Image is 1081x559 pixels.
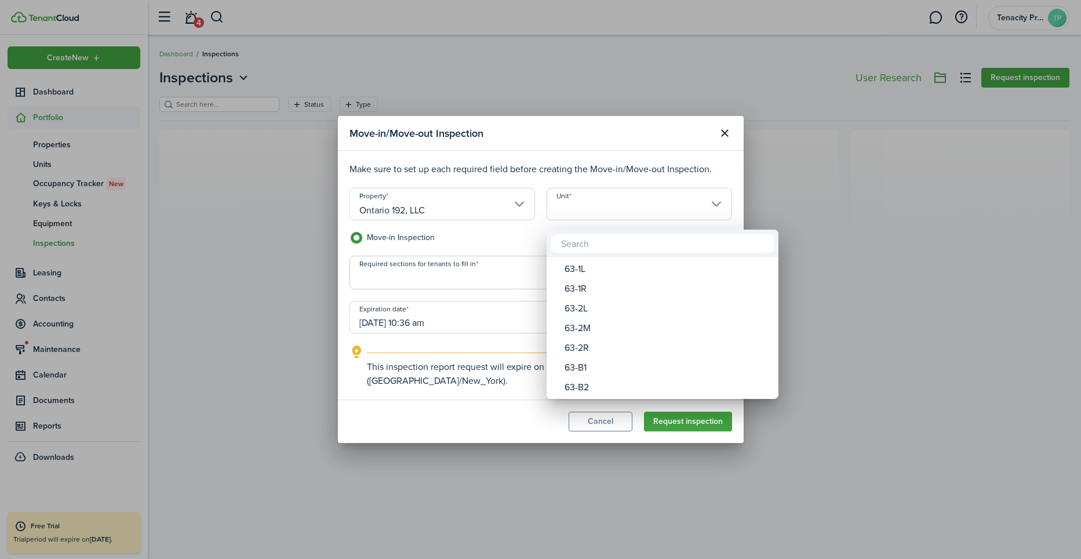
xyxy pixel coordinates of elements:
[565,338,770,358] div: 63-2R
[547,257,778,399] mbsc-wheel: Unit
[565,377,770,397] div: 63-B2
[565,358,770,377] div: 63-B1
[565,279,770,299] div: 63-1R
[565,299,770,318] div: 63-2L
[551,234,774,253] input: Search
[565,318,770,338] div: 63-2M
[565,259,770,279] div: 63-1L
